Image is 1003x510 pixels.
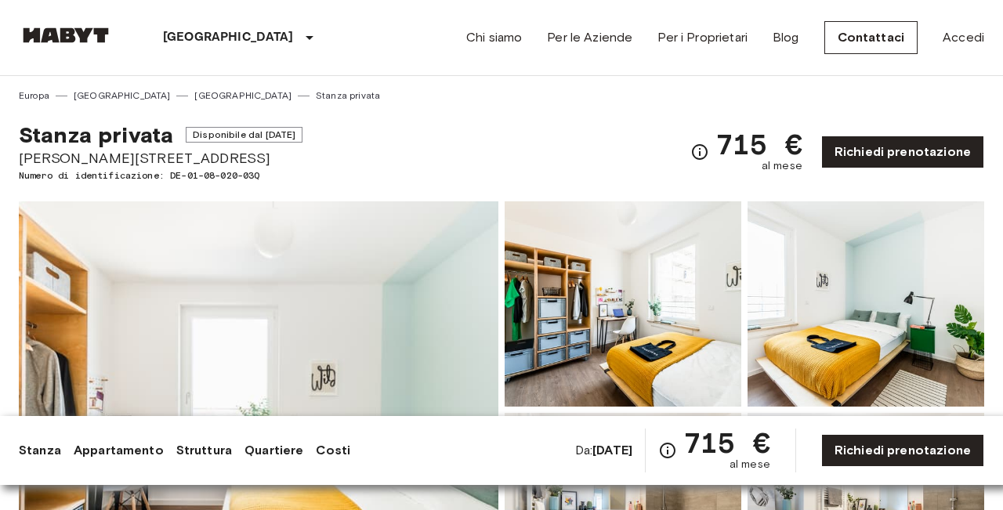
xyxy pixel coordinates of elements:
[690,143,709,161] svg: Verifica i dettagli delle spese nella sezione 'Riassunto dei Costi'. Si prega di notare che gli s...
[575,442,632,459] span: Da:
[715,130,802,158] span: 715 €
[658,441,677,460] svg: Verifica i dettagli delle spese nella sezione 'Riassunto dei Costi'. Si prega di notare che gli s...
[466,28,522,47] a: Chi siamo
[592,443,632,458] b: [DATE]
[657,28,748,47] a: Per i Proprietari
[176,441,232,460] a: Struttura
[773,28,799,47] a: Blog
[186,127,302,143] span: Disponibile dal [DATE]
[683,429,770,457] span: 715 €
[316,441,350,460] a: Costi
[19,89,49,103] a: Europa
[244,441,303,460] a: Quartiere
[547,28,632,47] a: Per le Aziende
[762,158,802,174] span: al mese
[194,89,291,103] a: [GEOGRAPHIC_DATA]
[748,201,984,407] img: Picture of unit DE-01-08-020-03Q
[74,89,171,103] a: [GEOGRAPHIC_DATA]
[824,21,918,54] a: Contattaci
[821,434,984,467] a: Richiedi prenotazione
[730,457,770,472] span: al mese
[74,441,164,460] a: Appartamento
[821,136,984,168] a: Richiedi prenotazione
[19,121,173,148] span: Stanza privata
[19,168,302,183] span: Numero di identificazione: DE-01-08-020-03Q
[316,89,380,103] a: Stanza privata
[19,27,113,43] img: Habyt
[19,148,302,168] span: [PERSON_NAME][STREET_ADDRESS]
[19,441,61,460] a: Stanza
[505,201,741,407] img: Picture of unit DE-01-08-020-03Q
[163,28,294,47] p: [GEOGRAPHIC_DATA]
[943,28,984,47] a: Accedi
